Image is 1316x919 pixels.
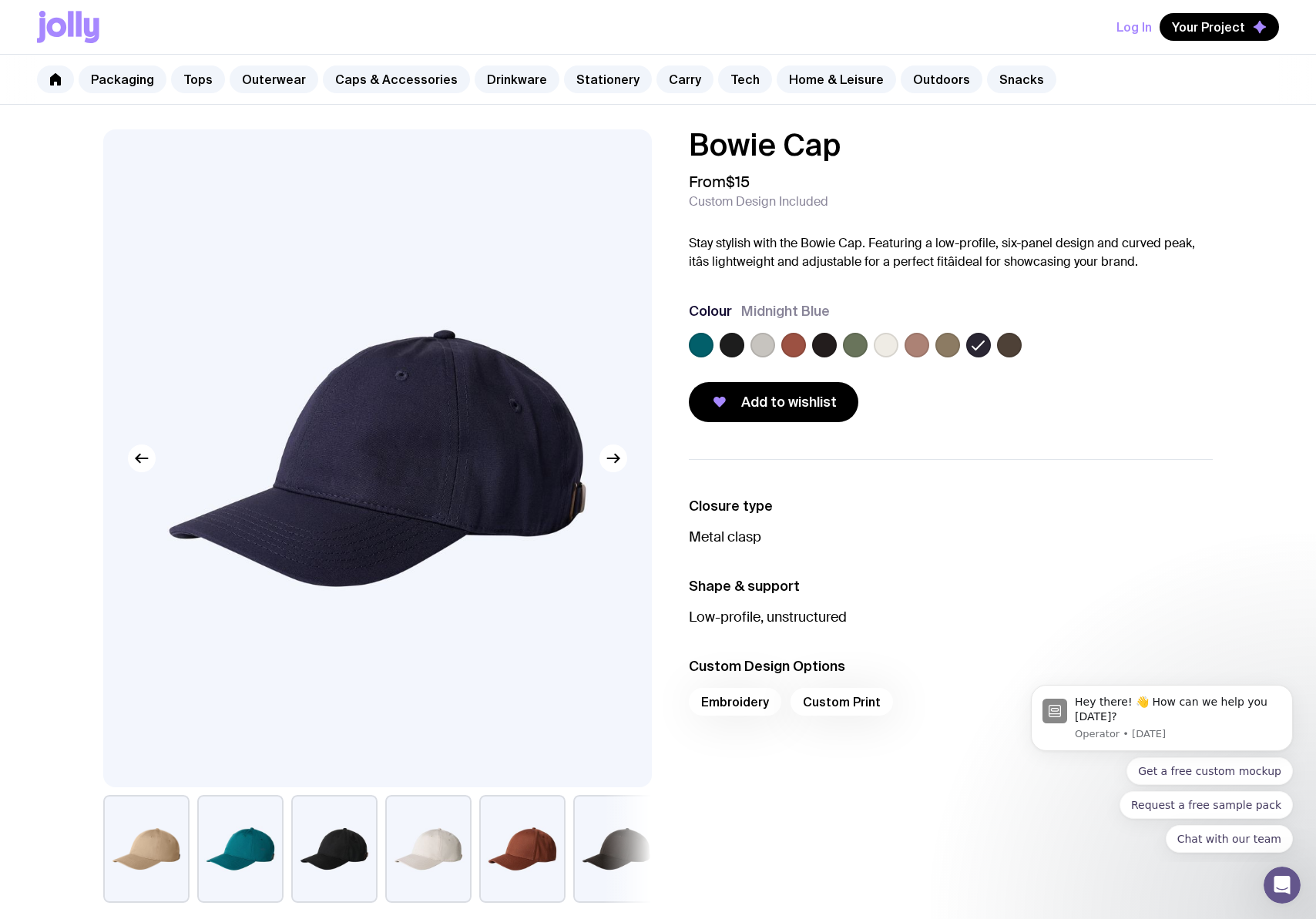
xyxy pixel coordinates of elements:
[689,608,1213,626] p: Low-profile, unstructured
[689,657,1213,676] h3: Custom Design Options
[987,65,1056,93] a: Snacks
[689,497,1213,515] h3: Closure type
[1008,671,1316,862] iframe: Intercom notifications message
[1264,867,1301,904] iframe: Intercom live chat
[689,234,1213,271] p: Stay stylish with the Bowie Cap. Featuring a low-profile, six-panel design and curved peak, itâs ...
[726,172,750,192] span: $15
[901,65,982,93] a: Outdoors
[689,528,1213,546] p: Metal clasp
[564,65,652,93] a: Stationery
[718,65,772,93] a: Tech
[1160,13,1279,41] button: Your Project
[79,65,166,93] a: Packaging
[741,302,830,320] span: Midnight Blue
[689,129,1213,160] h1: Bowie Cap
[1172,19,1245,35] span: Your Project
[656,65,713,93] a: Carry
[689,302,732,320] h3: Colour
[689,577,1213,595] h3: Shape & support
[689,382,858,422] button: Add to wishlist
[689,194,828,210] span: Custom Design Included
[741,393,837,411] span: Add to wishlist
[171,65,225,93] a: Tops
[777,65,896,93] a: Home & Leisure
[1116,13,1152,41] button: Log In
[230,65,318,93] a: Outerwear
[323,65,470,93] a: Caps & Accessories
[689,173,750,191] span: From
[475,65,559,93] a: Drinkware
